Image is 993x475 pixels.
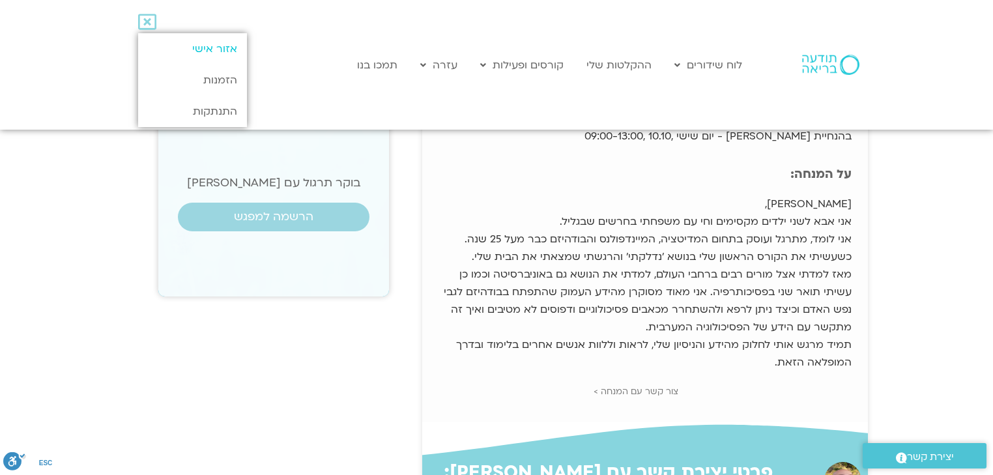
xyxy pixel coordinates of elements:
img: תודעה בריאה [802,55,859,74]
a: צור קשר עם המנחה > [594,386,678,397]
p: על המנחה: [439,167,852,181]
span: יצירת קשר [907,448,954,466]
h2: בוקר תרגול עם [PERSON_NAME] [178,177,369,190]
a: עזרה [414,53,464,78]
div: אני אבא לשני ילדים מקסימים וחי עם משפחתי בחרשים שבגליל. [439,213,852,231]
div: תמיד מרגש אותי לחלוק מהידע והניסיון שלי, לראות וללוות אנשים אחרים בלימוד ובדרך המופלאה הזאת. [439,336,852,371]
a: קורסים ופעילות [474,53,570,78]
a: הזמנות [138,65,247,96]
a: הרשמה למפגש [178,203,369,231]
a: תמכו בנו [351,53,404,78]
div: מאז למדתי אצל מורים רבים ברחבי העולם, למדתי את הנושא גם באוניברסיטה וכמו כן עשיתי תואר שני בפסיכו... [439,266,852,336]
div: [PERSON_NAME], [439,195,852,213]
a: ההקלטות שלי [580,53,658,78]
div: אני לומד, מתרגל ועוסק בתחום המדיטציה, המיינדפולנס והבודהיזם כבר מעל 25 שנה. [439,231,852,248]
a: לוח שידורים [668,53,749,78]
a: אזור אישי [138,33,247,65]
span: הרשמה למפגש [234,210,313,223]
a: יצירת קשר [863,443,986,468]
a: התנתקות [138,96,247,127]
p: בהנחיית [PERSON_NAME] - יום שישי ,10.10 ,09:00-13:00 [439,128,852,145]
div: כשעשיתי את הקורס הראשון שלי בנושא 'נדלקתי' והרגשתי שמצאתי את הבית שלי. [439,248,852,266]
